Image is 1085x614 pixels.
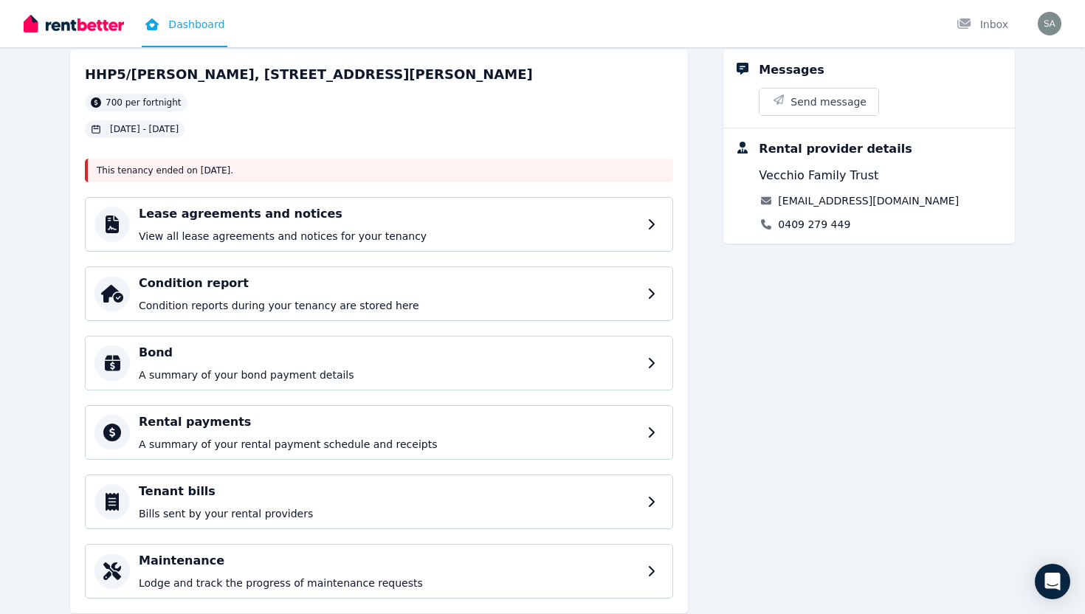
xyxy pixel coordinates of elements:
p: Lodge and track the progress of maintenance requests [139,576,638,590]
div: This tenancy ended on [DATE] . [85,159,673,182]
p: Condition reports during your tenancy are stored here [139,298,638,313]
a: [EMAIL_ADDRESS][DOMAIN_NAME] [778,193,959,208]
span: [DATE] - [DATE] [110,123,179,135]
div: Open Intercom Messenger [1035,564,1070,599]
img: RentBetter [24,13,124,35]
div: Rental provider details [759,140,912,158]
span: 700 per fortnight [106,97,182,108]
h4: Rental payments [139,413,638,431]
img: Sam McNaughton [1038,12,1061,35]
p: View all lease agreements and notices for your tenancy [139,229,638,244]
button: Send message [759,89,878,115]
span: Vecchio Family Trust [759,167,878,184]
h4: Lease agreements and notices [139,205,638,223]
h4: Condition report [139,275,638,292]
h4: Maintenance [139,552,638,570]
h4: Tenant bills [139,483,638,500]
p: A summary of your rental payment schedule and receipts [139,437,638,452]
p: A summary of your bond payment details [139,368,638,382]
h2: HHP5/[PERSON_NAME], [STREET_ADDRESS][PERSON_NAME] [85,64,533,85]
a: 0409 279 449 [778,217,850,232]
div: Messages [759,61,824,79]
div: Inbox [957,17,1008,32]
p: Bills sent by your rental providers [139,506,638,521]
h4: Bond [139,344,638,362]
span: Send message [790,94,867,109]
